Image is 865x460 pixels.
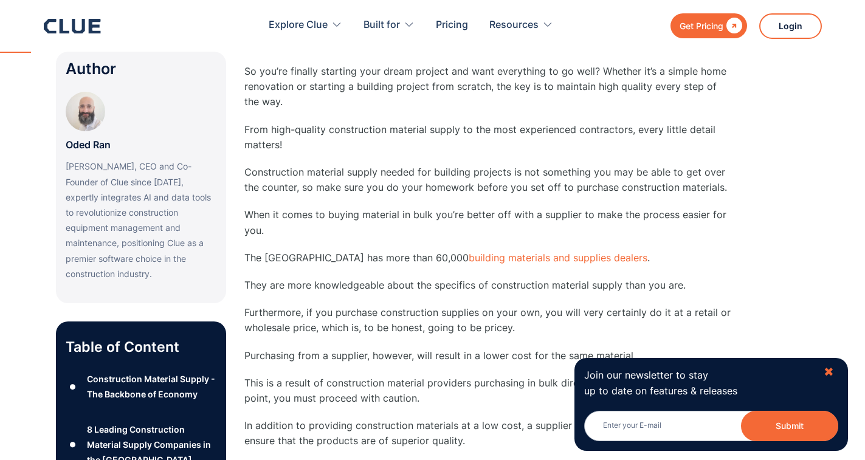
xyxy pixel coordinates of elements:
[436,6,468,44] a: Pricing
[244,305,731,335] p: Furthermore, if you purchase construction supplies on your own, you will very certainly do it at ...
[66,92,105,131] img: Oded Ran
[66,436,80,454] div: ●
[244,348,731,363] p: Purchasing from a supplier, however, will result in a lower cost for the same material.
[269,6,328,44] div: Explore Clue
[469,252,647,264] a: building materials and supplies dealers
[584,411,838,441] input: Enter your E-mail
[489,6,539,44] div: Resources
[584,368,813,398] p: Join our newsletter to stay up to date on features & releases
[66,137,111,153] p: Oded Ran
[87,371,216,402] div: Construction Material Supply - The Backbone of Economy
[723,18,742,33] div: 
[244,64,731,110] p: So you’re finally starting your dream project and want everything to go well? Whether it’s a simp...
[741,411,838,441] button: Submit
[66,371,216,402] a: ●Construction Material Supply - The Backbone of Economy
[244,278,731,293] p: They are more knowledgeable about the specifics of construction material supply than you are.
[364,6,415,44] div: Built for
[680,18,723,33] div: Get Pricing
[66,159,216,281] p: [PERSON_NAME], CEO and Co-Founder of Clue since [DATE], expertly integrates AI and data tools to ...
[489,6,553,44] div: Resources
[364,6,400,44] div: Built for
[244,207,731,238] p: When it comes to buying material in bulk you’re better off with a supplier to make the process ea...
[66,337,216,357] p: Table of Content
[759,13,822,39] a: Login
[244,418,731,448] p: In addition to providing construction materials at a low cost, a supplier of building materials h...
[66,378,80,396] div: ●
[670,13,747,38] a: Get Pricing
[244,250,731,266] p: The [GEOGRAPHIC_DATA] has more than 60,000 .
[269,6,342,44] div: Explore Clue
[244,376,731,406] p: This is a result of construction material providers purchasing in bulk directly from manufacturer...
[244,165,731,195] p: Construction material supply needed for building projects is not something you may be able to get...
[824,365,834,380] div: ✖
[244,122,731,153] p: From high-quality construction material supply to the most experienced contractors, every little ...
[66,61,216,77] div: Author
